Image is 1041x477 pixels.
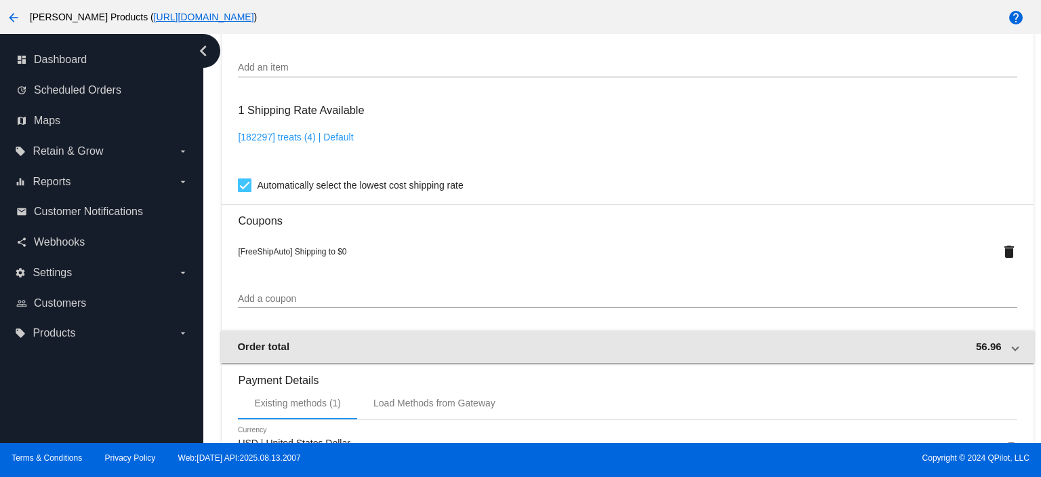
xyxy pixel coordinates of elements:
a: Privacy Policy [105,453,156,463]
i: chevron_left [192,40,214,62]
span: Dashboard [34,54,87,66]
a: email Customer Notifications [16,201,188,223]
span: Retain & Grow [33,145,103,157]
input: Add an item [238,62,1017,73]
span: Products [33,327,75,339]
input: Add a coupon [238,294,1017,305]
span: Reports [33,176,70,188]
i: share [16,237,27,248]
span: 56.96 [976,341,1002,352]
span: Customers [34,297,86,309]
a: Web:[DATE] API:2025.08.13.2007 [178,453,301,463]
span: Order total [237,341,289,352]
h3: Payment Details [238,364,1017,387]
a: share Webhooks [16,231,188,253]
i: local_offer [15,146,26,157]
span: Settings [33,267,72,279]
i: local_offer [15,328,26,339]
i: equalizer [15,176,26,187]
span: [FreeShipAuto] Shipping to $0 [238,247,346,256]
a: Terms & Conditions [12,453,82,463]
i: arrow_drop_down [178,146,188,157]
i: arrow_drop_down [178,267,188,278]
h3: Coupons [238,204,1017,227]
i: settings [15,267,26,278]
span: Copyright © 2024 QPilot, LLC [532,453,1029,463]
span: Automatically select the lowest cost shipping rate [257,177,463,193]
span: [PERSON_NAME] Products ( ) [30,12,257,22]
span: Scheduled Orders [34,84,121,96]
mat-expansion-panel-header: Order total 56.96 [221,330,1034,363]
i: update [16,85,27,96]
span: Maps [34,115,60,127]
a: dashboard Dashboard [16,49,188,71]
h3: 1 Shipping Rate Available [238,96,364,125]
div: Existing methods (1) [254,398,341,408]
i: arrow_drop_down [178,176,188,187]
a: [182297] treats (4) | Default [238,132,353,142]
mat-icon: help [1008,9,1024,26]
i: arrow_drop_down [178,328,188,339]
mat-select: Currency [238,438,1017,449]
span: Webhooks [34,236,85,248]
span: Customer Notifications [34,206,143,218]
mat-icon: delete [1001,244,1017,260]
i: people_outline [16,298,27,309]
a: update Scheduled Orders [16,79,188,101]
i: email [16,206,27,217]
a: [URL][DOMAIN_NAME] [154,12,254,22]
a: map Maps [16,110,188,132]
div: Load Methods from Gateway [373,398,495,408]
a: people_outline Customers [16,292,188,314]
i: dashboard [16,54,27,65]
mat-icon: arrow_back [5,9,22,26]
i: map [16,115,27,126]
